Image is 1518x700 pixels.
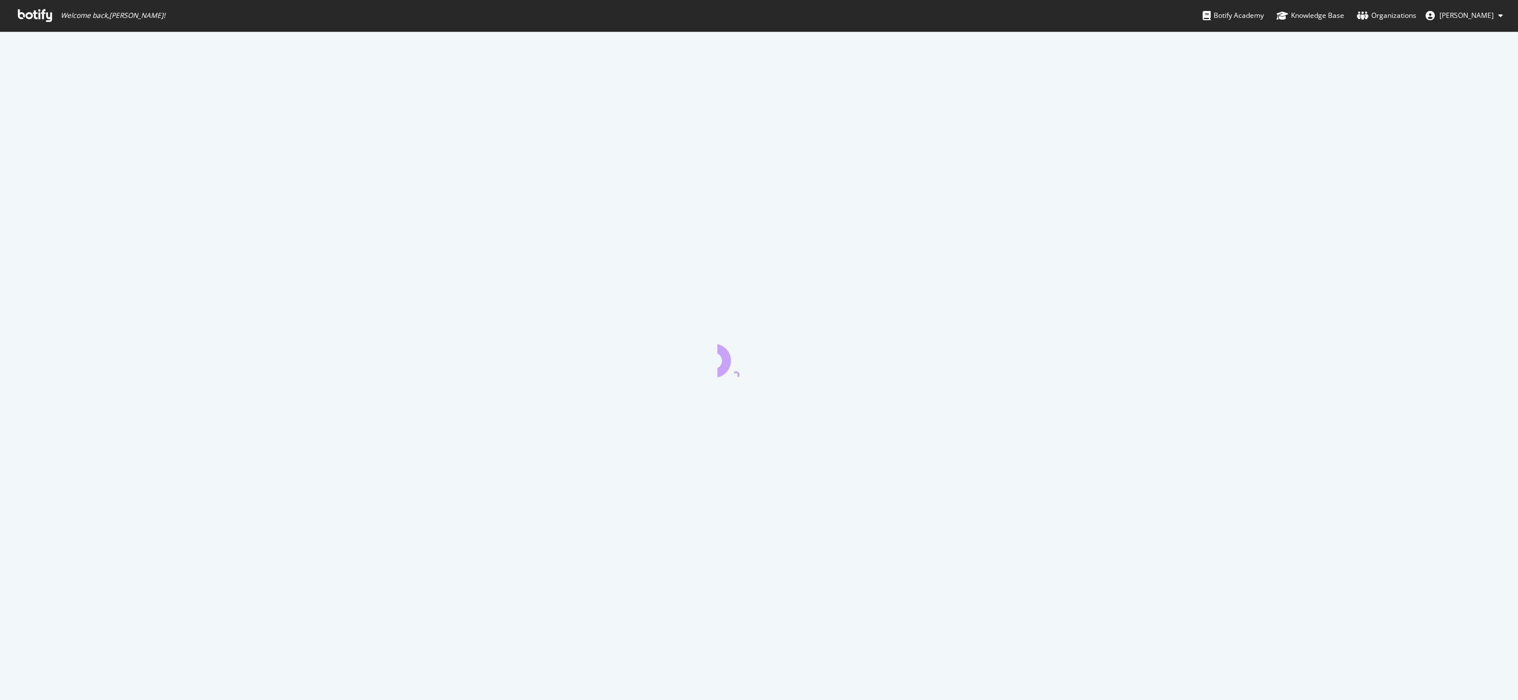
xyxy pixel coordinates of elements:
[61,11,165,20] span: Welcome back, [PERSON_NAME] !
[1439,10,1494,20] span: Bengu Eker
[1277,10,1344,21] div: Knowledge Base
[717,336,801,377] div: animation
[1416,6,1512,25] button: [PERSON_NAME]
[1357,10,1416,21] div: Organizations
[1203,10,1264,21] div: Botify Academy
